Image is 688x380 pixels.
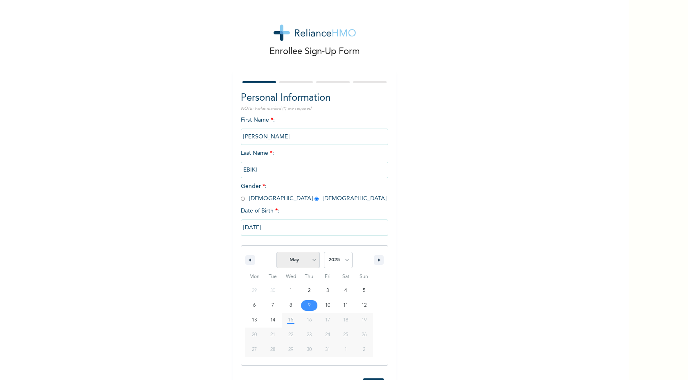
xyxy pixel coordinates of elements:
[325,328,330,342] span: 24
[270,313,275,328] span: 14
[282,342,300,357] button: 29
[355,270,373,283] span: Sun
[264,298,282,313] button: 7
[318,283,337,298] button: 3
[300,270,319,283] span: Thu
[245,328,264,342] button: 20
[362,298,367,313] span: 12
[308,283,310,298] span: 2
[241,219,388,236] input: DD-MM-YYYY
[241,150,388,173] span: Last Name :
[318,342,337,357] button: 31
[318,313,337,328] button: 17
[343,298,348,313] span: 11
[355,313,373,328] button: 19
[252,313,257,328] span: 13
[318,298,337,313] button: 10
[282,313,300,328] button: 15
[282,283,300,298] button: 1
[355,283,373,298] button: 5
[288,328,293,342] span: 22
[337,298,355,313] button: 11
[355,328,373,342] button: 26
[288,342,293,357] span: 29
[308,298,310,313] span: 9
[300,342,319,357] button: 30
[325,342,330,357] span: 31
[264,313,282,328] button: 14
[362,328,367,342] span: 26
[264,342,282,357] button: 28
[337,328,355,342] button: 25
[282,298,300,313] button: 8
[290,298,292,313] span: 8
[325,313,330,328] span: 17
[326,283,329,298] span: 3
[241,129,388,145] input: Enter your first name
[274,25,356,41] img: logo
[264,328,282,342] button: 21
[272,298,274,313] span: 7
[362,313,367,328] span: 19
[337,270,355,283] span: Sat
[245,270,264,283] span: Mon
[245,313,264,328] button: 13
[241,207,279,215] span: Date of Birth :
[253,298,256,313] span: 6
[318,328,337,342] button: 24
[300,328,319,342] button: 23
[282,270,300,283] span: Wed
[337,313,355,328] button: 18
[282,328,300,342] button: 22
[307,342,312,357] span: 30
[363,283,365,298] span: 5
[300,283,319,298] button: 2
[241,106,388,112] p: NOTE: Fields marked (*) are required
[290,283,292,298] span: 1
[300,313,319,328] button: 16
[241,162,388,178] input: Enter your last name
[307,328,312,342] span: 23
[270,328,275,342] span: 21
[252,328,257,342] span: 20
[300,298,319,313] button: 9
[355,298,373,313] button: 12
[245,298,264,313] button: 6
[270,342,275,357] span: 28
[337,283,355,298] button: 4
[344,283,347,298] span: 4
[325,298,330,313] span: 10
[343,313,348,328] span: 18
[288,313,294,328] span: 15
[343,328,348,342] span: 25
[307,313,312,328] span: 16
[252,342,257,357] span: 27
[241,117,388,140] span: First Name :
[318,270,337,283] span: Fri
[269,45,360,59] p: Enrollee Sign-Up Form
[241,91,388,106] h2: Personal Information
[264,270,282,283] span: Tue
[241,183,387,201] span: Gender : [DEMOGRAPHIC_DATA] [DEMOGRAPHIC_DATA]
[245,342,264,357] button: 27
